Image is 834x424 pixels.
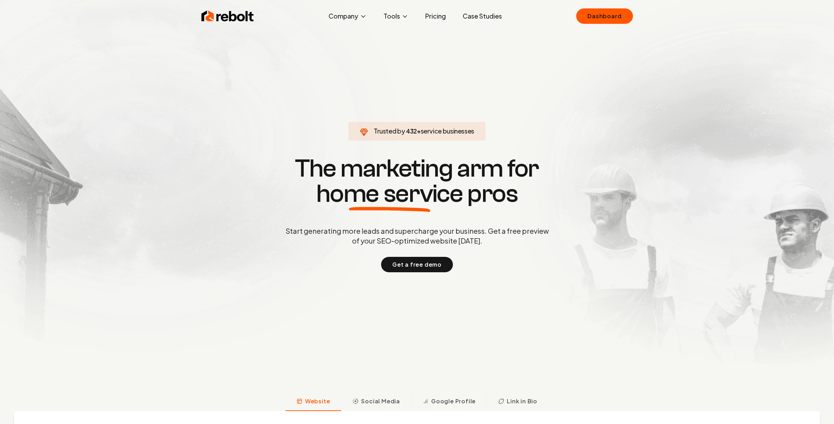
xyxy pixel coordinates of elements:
[487,393,549,411] button: Link in Bio
[285,393,342,411] button: Website
[316,181,463,206] span: home service
[201,9,254,23] img: Rebolt Logo
[417,127,421,135] span: +
[457,9,508,23] a: Case Studies
[576,8,633,24] a: Dashboard
[420,9,452,23] a: Pricing
[381,257,453,272] button: Get a free demo
[305,397,330,405] span: Website
[378,9,414,23] button: Tools
[323,9,372,23] button: Company
[507,397,537,405] span: Link in Bio
[431,397,476,405] span: Google Profile
[284,226,550,246] p: Start generating more leads and supercharge your business. Get a free preview of your SEO-optimiz...
[341,393,411,411] button: Social Media
[421,127,475,135] span: service businesses
[406,126,417,136] span: 432
[374,127,405,135] span: Trusted by
[361,397,400,405] span: Social Media
[249,156,585,206] h1: The marketing arm for pros
[411,393,487,411] button: Google Profile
